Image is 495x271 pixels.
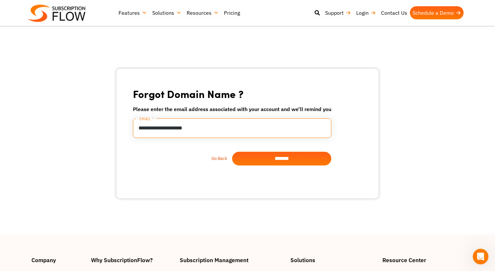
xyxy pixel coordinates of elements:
a: Login [354,6,378,19]
h4: Company [31,257,84,263]
h4: Resource Center [382,257,464,263]
a: Solutions [150,6,184,19]
h2: Forgot Domain Name ? [133,88,331,100]
a: Features [116,6,150,19]
a: Contact Us [378,6,410,19]
a: Support [322,6,354,19]
a: Pricing [221,6,243,19]
h4: Why SubscriptionFlow? [91,257,173,263]
h4: Solutions [290,257,376,263]
h4: Subscription Management [180,257,284,263]
a: Schedule a Demo [410,6,464,19]
img: Subscriptionflow [28,5,85,22]
a: Resources [184,6,221,19]
iframe: Intercom live chat [473,249,488,264]
h6: Please enter the email address associated with your account and we’ll remind you [133,105,331,113]
a: Go Back [133,155,232,162]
